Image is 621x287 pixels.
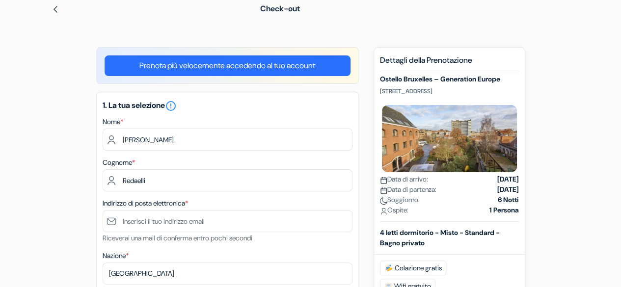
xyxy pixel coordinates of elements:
span: Check-out [260,3,300,14]
b: 4 letti dormitorio - Misto - Standard - Bagno privato [380,228,500,247]
label: Indirizzo di posta elettronica [103,198,188,209]
input: Inserisci il cognome [103,169,352,191]
span: Data di partenza: [380,184,436,195]
input: Inserisci il nome [103,129,352,151]
small: Riceverai una mail di conferma entro pochi secondi [103,234,252,242]
a: error_outline [165,100,177,110]
h5: Dettagli della Prenotazione [380,55,519,71]
span: Soggiorno: [380,195,420,205]
img: moon.svg [380,197,387,205]
i: error_outline [165,100,177,112]
span: Colazione gratis [380,261,446,275]
h5: 1. La tua selezione [103,100,352,112]
h5: Ostello Bruxelles – Generation Europe [380,75,519,83]
strong: 1 Persona [489,205,519,215]
strong: 6 Notti [498,195,519,205]
img: left_arrow.svg [52,5,59,13]
img: free_breakfast.svg [384,264,393,272]
img: calendar.svg [380,187,387,194]
strong: [DATE] [497,174,519,184]
img: user_icon.svg [380,208,387,215]
p: [STREET_ADDRESS] [380,87,519,95]
input: Inserisci il tuo indirizzo email [103,210,352,232]
label: Nazione [103,251,129,261]
a: Prenota più velocemente accedendo al tuo account [105,55,351,76]
label: Nome [103,117,123,127]
label: Cognome [103,157,135,168]
span: Data di arrivo: [380,174,428,184]
img: calendar.svg [380,177,387,184]
strong: [DATE] [497,184,519,195]
span: Ospite: [380,205,408,215]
